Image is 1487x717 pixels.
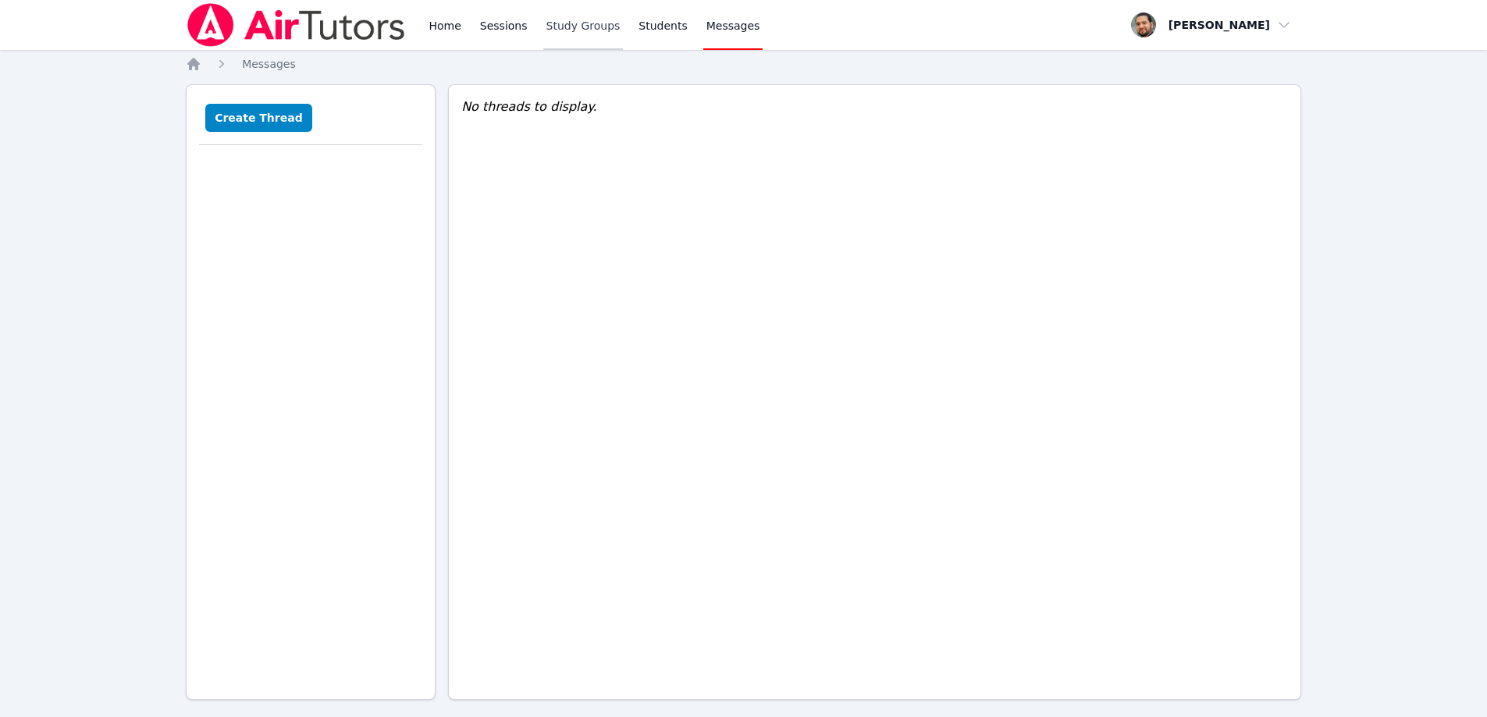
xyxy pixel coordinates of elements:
[461,98,1288,116] div: No threads to display.
[186,3,407,47] img: Air Tutors
[242,58,296,70] span: Messages
[186,56,1301,72] nav: Breadcrumb
[706,18,760,34] span: Messages
[242,56,296,72] a: Messages
[205,104,312,132] button: Create Thread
